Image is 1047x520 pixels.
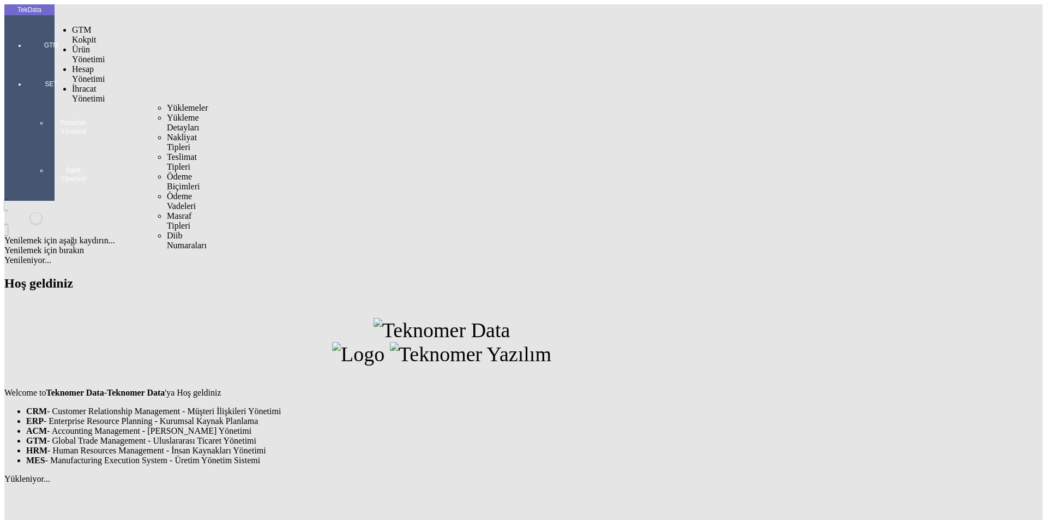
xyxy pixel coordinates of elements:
[4,276,879,291] h2: Hoş geldiniz
[167,113,200,132] span: Yükleme Detayları
[390,342,551,366] img: Teknomer Yazılım
[4,388,879,398] p: Welcome to - 'ya Hoş geldiniz
[167,133,197,152] span: Nakliyat Tipleri
[26,456,879,465] li: - Manufacturing Execution System - Üretim Yönetim Sistemi
[26,446,47,455] strong: HRM
[167,152,197,171] span: Teslimat Tipleri
[26,446,879,456] li: - Human Resources Management - İnsan Kaynakları Yönetimi
[26,436,47,445] strong: GTM
[26,416,879,426] li: - Enterprise Resource Planning - Kurumsal Kaynak Planlama
[4,474,879,484] div: Yükleniyor...
[26,426,879,436] li: - Accounting Management - [PERSON_NAME] Yönetimi
[167,103,208,112] span: Yüklemeler
[4,255,879,265] div: Yenileniyor...
[72,45,105,64] span: Ürün Yönetimi
[4,246,879,255] div: Yenilemek için bırakın
[26,416,44,426] strong: ERP
[4,5,55,14] div: TekData
[72,84,105,103] span: İhracat Yönetimi
[26,426,47,435] strong: ACM
[26,407,879,416] li: - Customer Relationship Management - Müşteri İlişkileri Yönetimi
[72,64,105,83] span: Hesap Yönetimi
[332,342,384,366] img: Logo
[374,318,510,342] img: Teknomer Data
[167,172,200,191] span: Ödeme Biçimleri
[72,25,96,44] span: GTM Kokpit
[107,388,165,397] strong: Teknomer Data
[26,456,45,465] strong: MES
[4,236,879,246] div: Yenilemek için aşağı kaydırın...
[26,407,47,416] strong: CRM
[167,192,196,211] span: Ödeme Vadeleri
[167,231,207,250] span: Diib Numaraları
[35,80,68,88] span: SET
[46,388,104,397] strong: Teknomer Data
[167,211,191,230] span: Masraf Tipleri
[26,436,879,446] li: - Global Trade Management - Uluslararası Ticaret Yönetimi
